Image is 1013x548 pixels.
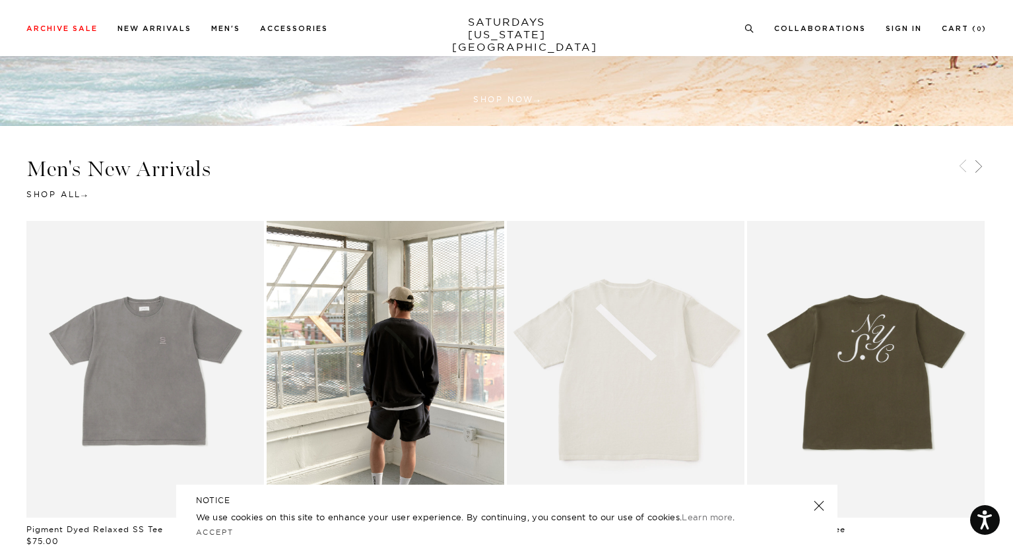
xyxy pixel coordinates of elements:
a: Men's [211,25,240,32]
a: Learn more [682,512,733,522]
a: New Arrivals [117,25,191,32]
span: $75.00 [26,536,59,546]
a: Cart (0) [942,25,987,32]
h5: NOTICE [196,495,818,506]
a: Collaborations [774,25,866,32]
a: Shop All [26,189,87,199]
a: SATURDAYS[US_STATE][GEOGRAPHIC_DATA] [452,16,561,53]
a: Pigment Dyed Relaxed SS Tee [26,524,163,534]
p: We use cookies on this site to enhance your user experience. By continuing, you consent to our us... [196,510,771,524]
a: Sign In [886,25,922,32]
a: Accessories [260,25,328,32]
a: Accept [196,528,234,537]
h3: Men's New Arrivals [26,158,987,180]
small: 0 [977,26,982,32]
a: Archive Sale [26,25,98,32]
